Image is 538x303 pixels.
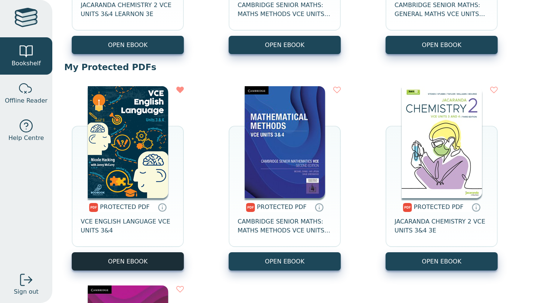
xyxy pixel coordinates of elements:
span: JACARANDA CHEMISTRY 2 VCE UNITS 3&4 3E [395,217,489,235]
a: OPEN EBOOK [386,252,498,271]
span: JACARANDA CHEMISTRY 2 VCE UNITS 3&4 LEARNON 3E [81,1,175,19]
span: Bookshelf [12,59,41,68]
img: pdf.svg [403,203,412,212]
img: pdf.svg [89,203,98,212]
img: cea1695d-8d03-432f-89b2-f6b155ec63db.jpg [245,86,325,198]
span: Help Centre [8,134,44,143]
span: PROTECTED PDF [100,203,150,210]
span: CAMBRIDGE SENIOR MATHS: MATHS METHODS VCE UNITS 3&4 EBOOK 2E [238,1,332,19]
a: OPEN EBOOK [72,252,184,271]
span: CAMBRIDGE SENIOR MATHS: MATHS METHODS VCE UNITS 3&4 [238,217,332,235]
a: Protected PDFs cannot be printed, copied or shared. They can be accessed online through Education... [158,203,167,212]
span: CAMBRIDGE SENIOR MATHS: GENERAL MATHS VCE UNITS 3&4 EBOOK 2E [395,1,489,19]
img: 8b4a5ede-dcfe-47a6-ba98-2251030b2271.png [88,86,168,198]
button: OPEN EBOOK [386,36,498,54]
button: OPEN EBOOK [229,36,341,54]
p: My Protected PDFs [64,62,526,73]
span: PROTECTED PDF [414,203,464,210]
a: Protected PDFs cannot be printed, copied or shared. They can be accessed online through Education... [315,203,324,212]
img: f5466d8b-ac77-47c0-b1b3-4d8b703fd508.jpg [402,86,482,198]
a: Protected PDFs cannot be printed, copied or shared. They can be accessed online through Education... [471,203,480,212]
a: OPEN EBOOK [229,252,341,271]
button: OPEN EBOOK [72,36,184,54]
img: pdf.svg [246,203,255,212]
span: VCE ENGLISH LANGUAGE VCE UNITS 3&4 [81,217,175,235]
span: Sign out [14,287,38,296]
span: Offline Reader [5,96,47,105]
span: PROTECTED PDF [257,203,307,210]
